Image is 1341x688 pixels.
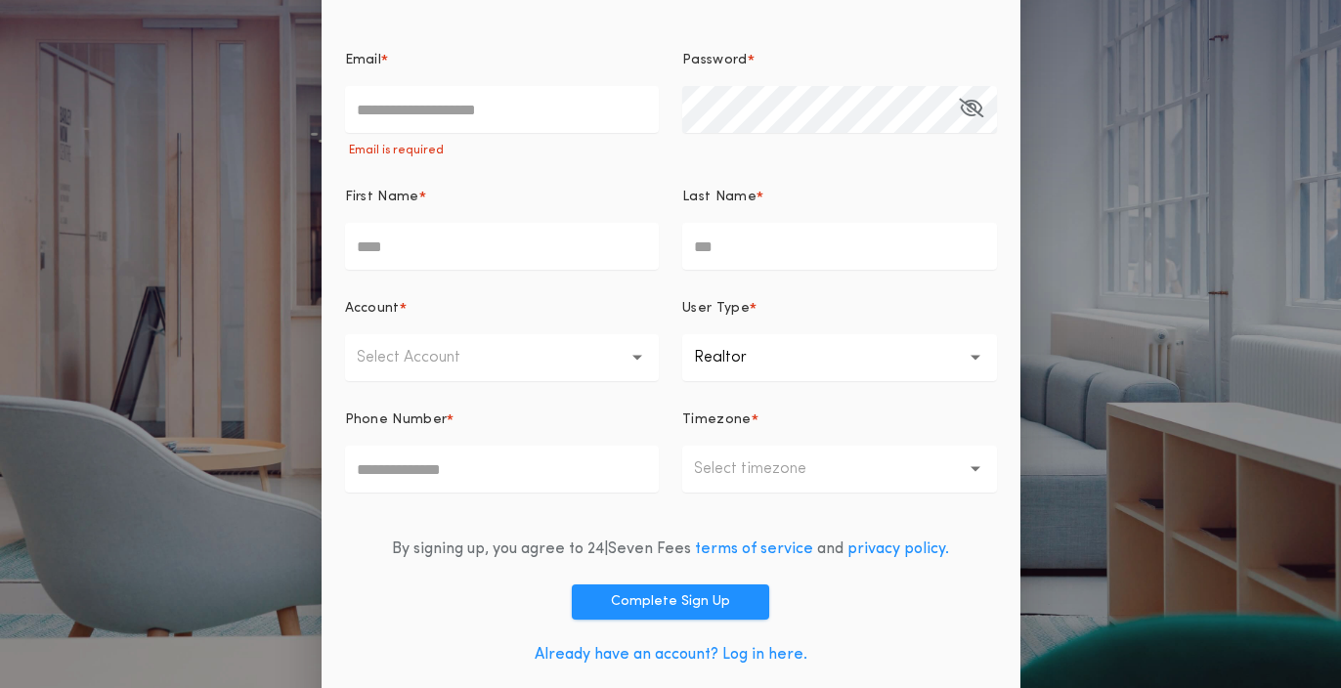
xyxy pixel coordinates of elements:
[682,299,750,319] p: User Type
[682,223,997,270] input: Last Name*
[345,299,400,319] p: Account
[535,647,807,663] a: Already have an account? Log in here.
[682,410,752,430] p: Timezone
[345,188,419,207] p: First Name
[682,334,997,381] button: Realtor
[959,86,983,133] button: Password*
[357,346,492,369] p: Select Account
[345,410,448,430] p: Phone Number
[682,446,997,493] button: Select timezone
[345,143,660,158] p: Email is required
[847,541,949,557] a: privacy policy.
[682,188,757,207] p: Last Name
[345,51,382,70] p: Email
[682,86,997,133] input: Password*
[694,457,838,481] p: Select timezone
[694,346,778,369] p: Realtor
[345,446,660,493] input: Phone Number*
[345,223,660,270] input: First Name*
[682,51,748,70] p: Password
[392,537,949,561] div: By signing up, you agree to 24|Seven Fees and
[572,584,769,620] button: Complete Sign Up
[695,541,813,557] a: terms of service
[345,86,660,133] input: Email*
[345,334,660,381] button: Select Account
